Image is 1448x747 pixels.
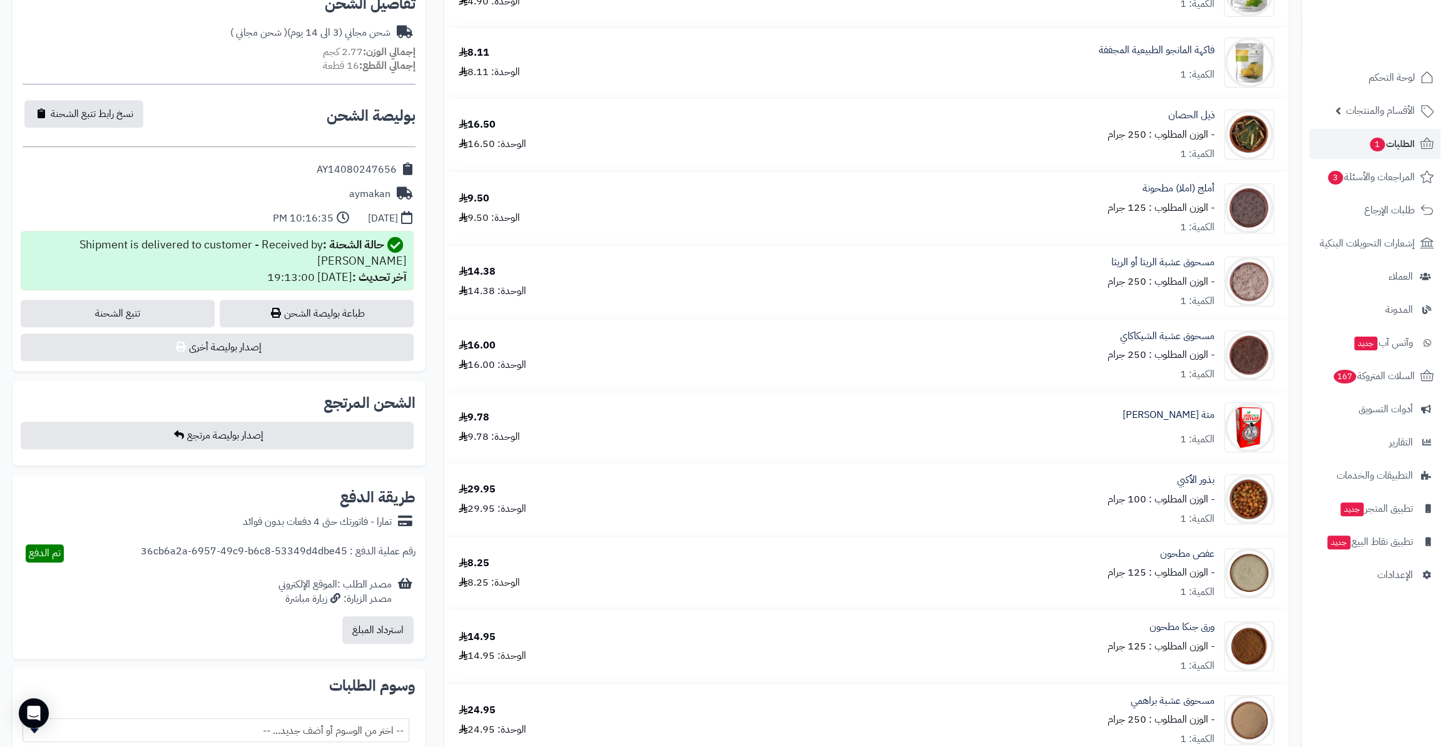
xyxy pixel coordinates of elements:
[1180,147,1215,161] div: الكمية: 1
[459,576,520,590] div: الوحدة: 8.25
[1309,63,1440,93] a: لوحة التحكم
[1177,473,1215,487] a: بذور الأكبي
[21,422,414,449] button: إصدار بوليصة مرتجع
[1309,560,1440,590] a: الإعدادات
[1111,255,1215,270] a: مسحوق عشبة الريتا أو الريثا
[323,44,416,59] small: 2.77 كجم
[1309,195,1440,225] a: طلبات الإرجاع
[1309,394,1440,424] a: أدوات التسويق
[1364,201,1415,219] span: طلبات الإرجاع
[459,482,496,497] div: 29.95
[1339,500,1413,517] span: تطبيق المتجر
[459,410,489,425] div: 9.78
[1225,330,1273,380] img: 1662098715-Shikakai%20Powder-90x90.jpg
[230,26,390,40] div: شحن مجاني (3 الى 14 يوم)
[1225,402,1273,452] img: 1677343482-Yerba%20Mate-90x90.jpg
[1309,460,1440,490] a: التطبيقات والخدمات
[1309,494,1440,524] a: تطبيق المتجرجديد
[1337,467,1413,484] span: التطبيقات والخدمات
[1385,301,1413,318] span: المدونة
[28,236,407,285] div: Shipment is delivered to customer - Received by [PERSON_NAME] [DATE] 19:13:00
[1099,43,1215,58] a: فاكهة المانجو الطبيعية المجففة
[23,718,409,742] span: -- اختر من الوسوم أو أضف جديد... --
[278,592,392,606] div: مصدر الزيارة: زيارة مباشرة
[1225,548,1273,598] img: 1689017092-Thuja%20Powder-90x90.jpg
[1332,367,1415,385] span: السلات المتروكة
[1309,262,1440,292] a: العملاء
[1225,695,1273,745] img: 1746642114-Brahmi%20Powder-90x90.jpg
[1327,536,1350,549] span: جديد
[1108,712,1215,727] small: - الوزن المطلوب : 250 جرام
[1309,361,1440,391] a: السلات المتروكة167
[1108,492,1215,507] small: - الوزن المطلوب : 100 جرام
[1225,109,1273,160] img: 1650694361-Hosetail-90x90.jpg
[1108,347,1215,362] small: - الوزن المطلوب : 250 جرام
[1333,370,1356,384] span: 167
[1225,183,1273,233] img: 1662097306-Amaala%20Powder-90x90.jpg
[1225,257,1273,307] img: 1667661777-Reetha%20Powder-90x90.jpg
[1150,620,1215,634] a: ورق جنكا مطحون
[1346,102,1415,119] span: الأقسام والمنتجات
[459,630,496,644] div: 14.95
[19,698,49,728] div: Open Intercom Messenger
[1180,432,1215,447] div: الكمية: 1
[1354,337,1377,350] span: جديد
[459,430,520,444] div: الوحدة: 9.78
[51,106,133,121] span: نسخ رابط تتبع الشحنة
[459,358,526,372] div: الوحدة: 16.00
[1180,68,1215,82] div: الكمية: 1
[342,616,414,644] button: استرداد المبلغ
[1340,502,1364,516] span: جديد
[23,678,416,693] h2: وسوم الطلبات
[1309,162,1440,192] a: المراجعات والأسئلة3
[141,544,416,562] div: رقم عملية الدفع : 36cb6a2a-6957-49c9-b6c8-53349d4dbe45
[459,118,496,132] div: 16.50
[459,284,526,298] div: الوحدة: 14.38
[1225,38,1273,88] img: 1646195091-Greenday%20Mango%20Front-90x90.jpg
[1160,547,1215,561] a: عفص مطحون
[29,546,61,561] span: تم الدفع
[1123,408,1215,422] a: متة [PERSON_NAME]
[273,211,334,226] div: 10:16:35 PM
[1180,659,1215,673] div: الكمية: 1
[459,211,520,225] div: الوحدة: 9.50
[459,338,496,353] div: 16.00
[1180,585,1215,599] div: الكمية: 1
[1320,235,1415,252] span: إشعارات التحويلات البنكية
[1309,295,1440,325] a: المدونة
[1108,200,1215,215] small: - الوزن المطلوب : 125 جرام
[1108,639,1215,654] small: - الوزن المطلوب : 125 جرام
[1180,512,1215,526] div: الكمية: 1
[1180,732,1215,746] div: الكمية: 1
[1108,127,1215,142] small: - الوزن المطلوب : 250 جرام
[352,268,407,285] strong: آخر تحديث :
[459,65,520,79] div: الوحدة: 8.11
[1120,329,1215,343] a: مسحوق عشبة الشيكاكاي
[230,25,287,40] span: ( شحن مجاني )
[1180,367,1215,382] div: الكمية: 1
[1225,474,1273,524] img: 1678049915-Akpi%20Seeds-90x90.jpg
[24,100,143,128] button: نسخ رابط تتبع الشحنة
[1353,334,1413,352] span: وآتس آب
[21,300,215,327] a: تتبع الشحنة
[1225,621,1273,671] img: 1737394227-Ginkgo%20Leaves%20Powder-90x90.jpg
[1143,181,1215,196] a: أملج (املا) مطحونة
[323,58,416,73] small: 16 قطعة
[21,333,414,361] button: إصدار بوليصة أخرى
[278,577,392,606] div: مصدر الطلب :الموقع الإلكتروني
[1389,434,1413,451] span: التقارير
[459,723,526,737] div: الوحدة: 24.95
[1328,171,1343,185] span: 3
[1359,400,1413,418] span: أدوات التسويق
[1309,527,1440,557] a: تطبيق نقاط البيعجديد
[1309,228,1440,258] a: إشعارات التحويلات البنكية
[459,649,526,663] div: الوحدة: 14.95
[220,300,414,327] a: طباعة بوليصة الشحن
[1309,328,1440,358] a: وآتس آبجديد
[459,265,496,279] div: 14.38
[459,46,489,60] div: 8.11
[363,44,416,59] strong: إجمالي الوزن:
[349,187,390,201] div: aymakan
[340,490,416,505] h2: طريقة الدفع
[459,703,496,718] div: 24.95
